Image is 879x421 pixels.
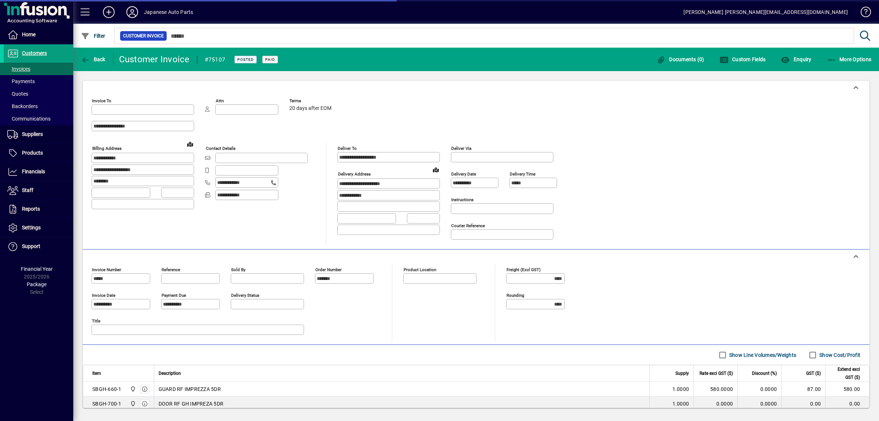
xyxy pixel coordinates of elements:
span: Invoices [7,66,30,72]
div: Japanese Auto Parts [144,6,193,18]
a: Staff [4,181,73,200]
span: GUARD RF IMPREZZA 5DR [159,385,221,393]
span: Filter [81,33,105,39]
div: SBGH-660-1 [92,385,122,393]
label: Show Cost/Profit [818,351,860,359]
span: 20 days after EOM [289,106,331,111]
span: GST ($) [806,369,821,377]
div: [PERSON_NAME] [PERSON_NAME][EMAIL_ADDRESS][DOMAIN_NAME] [683,6,848,18]
div: 580.0000 [698,385,733,393]
span: 1.0000 [672,400,689,407]
button: Enquiry [779,53,813,66]
mat-label: Delivery status [231,293,259,298]
span: Payments [7,78,35,84]
a: Suppliers [4,125,73,144]
a: Quotes [4,88,73,100]
button: More Options [825,53,874,66]
span: Communications [7,116,51,122]
div: 0.0000 [698,400,733,407]
mat-label: Courier Reference [451,223,485,228]
span: Terms [289,99,333,103]
mat-label: Invoice To [92,98,111,103]
span: DOOR RF GH IMPREZA 5DR [159,400,224,407]
a: Support [4,237,73,256]
mat-label: Rounding [507,293,524,298]
span: Discount (%) [752,369,777,377]
a: View on map [184,138,196,150]
mat-label: Delivery time [510,171,535,177]
mat-label: Reference [162,267,180,272]
mat-label: Delivery date [451,171,476,177]
span: Support [22,243,40,249]
a: Products [4,144,73,162]
a: Backorders [4,100,73,112]
td: 0.0000 [737,382,781,396]
mat-label: Deliver via [451,146,471,151]
span: Customer Invoice [123,32,164,40]
td: 0.00 [781,396,825,411]
div: SBGH-700-1 [92,400,122,407]
a: Payments [4,75,73,88]
span: Suppliers [22,131,43,137]
app-page-header-button: Back [73,53,114,66]
div: Customer Invoice [119,53,190,65]
span: Item [92,369,101,377]
mat-label: Product location [404,267,436,272]
span: Products [22,150,43,156]
span: Reports [22,206,40,212]
span: Extend excl GST ($) [830,365,860,381]
button: Custom Fields [718,53,768,66]
td: 87.00 [781,382,825,396]
button: Filter [79,29,107,43]
a: Communications [4,112,73,125]
mat-label: Payment due [162,293,186,298]
button: Add [97,5,120,19]
a: Knowledge Base [855,1,870,25]
span: Back [81,56,105,62]
mat-label: Sold by [231,267,245,272]
span: Description [159,369,181,377]
span: Paid [265,57,275,62]
mat-label: Title [92,318,100,324]
a: Invoices [4,63,73,75]
span: Rate excl GST ($) [700,369,733,377]
mat-label: Freight (excl GST) [507,267,541,272]
span: Enquiry [781,56,811,62]
td: 580.00 [825,382,869,396]
span: Custom Fields [720,56,766,62]
span: Quotes [7,91,28,97]
span: Posted [237,57,254,62]
span: Central [128,400,137,408]
mat-label: Invoice number [92,267,121,272]
span: Customers [22,50,47,56]
a: Financials [4,163,73,181]
span: Settings [22,225,41,230]
a: Home [4,26,73,44]
mat-label: Deliver To [338,146,357,151]
a: View on map [430,164,442,176]
button: Documents (0) [655,53,706,66]
button: Profile [120,5,144,19]
span: Financials [22,169,45,174]
span: Documents (0) [657,56,704,62]
span: Financial Year [21,266,53,272]
mat-label: Attn [216,98,224,103]
mat-label: Order number [315,267,342,272]
mat-label: Invoice date [92,293,115,298]
span: Backorders [7,103,38,109]
mat-label: Instructions [451,197,474,202]
span: 1.0000 [672,385,689,393]
td: 0.0000 [737,396,781,411]
button: Back [79,53,107,66]
span: Central [128,385,137,393]
span: Package [27,281,47,287]
td: 0.00 [825,396,869,411]
a: Reports [4,200,73,218]
span: Home [22,32,36,37]
a: Settings [4,219,73,237]
span: More Options [827,56,872,62]
span: Staff [22,187,33,193]
label: Show Line Volumes/Weights [728,351,796,359]
span: Supply [675,369,689,377]
div: #75107 [205,54,226,66]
